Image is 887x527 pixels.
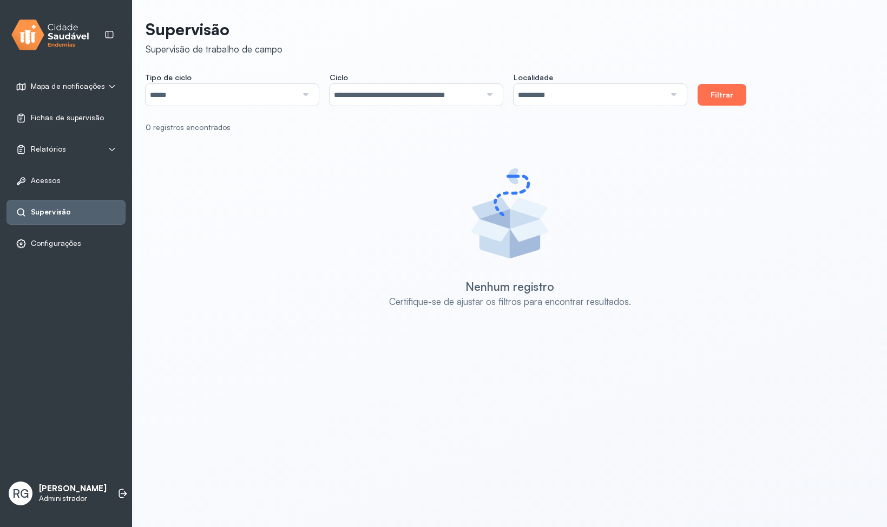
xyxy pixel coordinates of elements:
img: logo.svg [11,17,89,53]
a: Acessos [16,175,116,186]
span: Acessos [31,176,61,185]
a: Fichas de supervisão [16,113,116,123]
div: Nenhum registro [465,279,554,294]
div: 0 registros encontrados [146,123,865,132]
span: Supervisão [31,207,71,217]
a: Supervisão [16,207,116,218]
p: [PERSON_NAME] [39,484,107,494]
button: Filtrar [698,84,746,106]
span: Fichas de supervisão [31,113,104,122]
span: RG [12,486,29,500]
span: Localidade [514,73,553,82]
span: Tipo de ciclo [146,73,192,82]
span: Relatórios [31,145,66,154]
p: Administrador [39,494,107,503]
span: Ciclo [330,73,348,82]
span: Mapa de notificações [31,82,105,91]
img: Imagem de Empty State [461,165,559,262]
div: Supervisão de trabalho de campo [146,43,282,55]
div: Certifique-se de ajustar os filtros para encontrar resultados. [389,296,631,307]
a: Configurações [16,238,116,249]
p: Supervisão [146,19,282,39]
span: Configurações [31,239,81,248]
